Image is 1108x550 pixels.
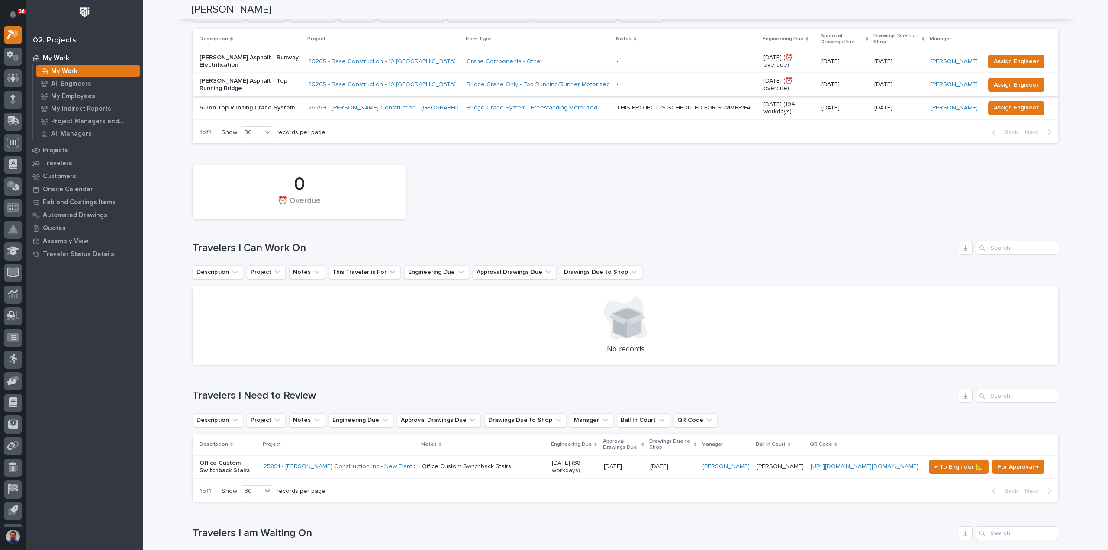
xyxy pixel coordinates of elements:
p: Travelers [43,160,72,167]
p: [DATE] (38 workdays) [552,460,597,474]
p: No records [203,345,1048,354]
div: 02. Projects [33,36,76,45]
button: This Traveler is For [329,265,401,279]
p: [DATE] (194 workdays) [763,101,815,116]
p: QR Code [810,440,832,449]
p: [DATE] [821,81,867,88]
button: Drawings Due to Shop [484,413,567,427]
p: Onsite Calendar [43,186,93,193]
p: records per page [277,129,325,136]
span: Back [999,487,1018,495]
div: Office Custom Switchback Stairs [422,463,511,470]
p: My Indirect Reports [51,105,111,113]
a: [PERSON_NAME] [702,463,750,470]
p: Description [200,34,228,44]
button: Description [193,265,243,279]
button: Assign Engineer [988,78,1044,92]
a: 26265 - Base Construction - 10 [GEOGRAPHIC_DATA] [308,81,456,88]
span: ← To Engineer 📐 [934,462,983,472]
a: Projects [26,144,143,157]
a: All Engineers [33,77,143,90]
h1: Travelers I Can Work On [193,242,955,254]
span: Next [1025,487,1044,495]
p: My Employees [51,93,95,100]
button: Project [247,265,286,279]
button: Approval Drawings Due [397,413,481,427]
p: [DATE] [874,103,894,112]
div: 30 [241,128,262,137]
h1: Travelers I am Waiting On [193,527,955,540]
p: Quotes [43,225,66,232]
a: [PERSON_NAME] [931,58,978,65]
a: Assembly View [26,235,143,248]
span: Assign Engineer [994,80,1039,90]
input: Search [976,241,1058,255]
a: [URL][DOMAIN_NAME][DOMAIN_NAME] [811,463,918,470]
a: Customers [26,170,143,183]
input: Search [976,389,1058,403]
a: My Work [26,51,143,64]
p: 5-Ton Top Running Crane System [200,104,301,112]
p: Description [200,440,228,449]
a: Fab and Coatings Items [26,196,143,209]
p: All Managers [51,130,92,138]
p: [DATE] [650,461,670,470]
button: Assign Engineer [988,55,1044,68]
p: Project [307,34,325,44]
a: Onsite Calendar [26,183,143,196]
div: 0 [207,174,391,195]
tr: [PERSON_NAME] Asphalt - Top Running Bridge26265 - Base Construction - 10 [GEOGRAPHIC_DATA] Bridge... [193,73,1058,96]
p: [PERSON_NAME] [757,463,804,470]
p: Show [222,129,237,136]
p: [DATE] [821,104,867,112]
tr: [PERSON_NAME] Asphalt - Runway Electrification26265 - Base Construction - 10 [GEOGRAPHIC_DATA] Cr... [193,50,1058,73]
p: [DATE] (⏰ overdue) [763,77,815,92]
button: users-avatar [4,527,22,546]
p: Manager [702,440,723,449]
p: My Work [51,68,77,75]
p: Fab and Coatings Items [43,199,116,206]
p: 36 [19,8,25,14]
button: Back [985,487,1021,495]
a: My Work [33,65,143,77]
button: For Approval → [992,460,1044,474]
a: Bridge Crane Only - Top Running/Runner Motorized [467,81,610,88]
p: [DATE] [604,463,643,470]
h1: Travelers I Need to Review [193,389,955,402]
a: Project Managers and Engineers [33,115,143,127]
div: THIS PROJECT IS SCHEDULED FOR SUMMER/FALL OF 2026 [617,104,757,112]
p: Item Type [466,34,491,44]
p: records per page [277,488,325,495]
p: Project Managers and Engineers [51,118,136,125]
a: Quotes [26,222,143,235]
button: Engineering Due [329,413,393,427]
p: All Engineers [51,80,91,88]
img: Workspace Logo [77,4,93,20]
button: Next [1021,129,1058,136]
a: Traveler Status Details [26,248,143,261]
p: [DATE] [821,58,867,65]
p: Engineering Due [763,34,804,44]
p: [PERSON_NAME] Asphalt - Runway Electrification [200,54,301,69]
button: Next [1021,487,1058,495]
button: Manager [570,413,613,427]
input: Search [976,526,1058,540]
p: Approval Drawings Due [603,437,639,453]
p: Traveler Status Details [43,251,114,258]
p: Manager [930,34,951,44]
button: Engineering Due [404,265,469,279]
a: My Employees [33,90,143,102]
p: [DATE] (⏰ overdue) [763,54,815,69]
a: Bridge Crane System - Freestanding Motorized [467,104,597,112]
p: Drawings Due to Shop [649,437,691,453]
button: Back [985,129,1021,136]
tr: Office Custom Switchback Stairs25891 - [PERSON_NAME] Construction Inc - New Plant Setup - Mezzani... [193,455,1058,479]
div: ⏰ Overdue [207,196,391,215]
div: Notifications36 [11,10,22,24]
p: Projects [43,147,68,154]
p: 1 of 1 [193,122,218,143]
a: 26265 - Base Construction - 10 [GEOGRAPHIC_DATA] [308,58,456,65]
tr: 5-Ton Top Running Crane System26759 - [PERSON_NAME] Construction - [GEOGRAPHIC_DATA] Department 5... [193,96,1058,120]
